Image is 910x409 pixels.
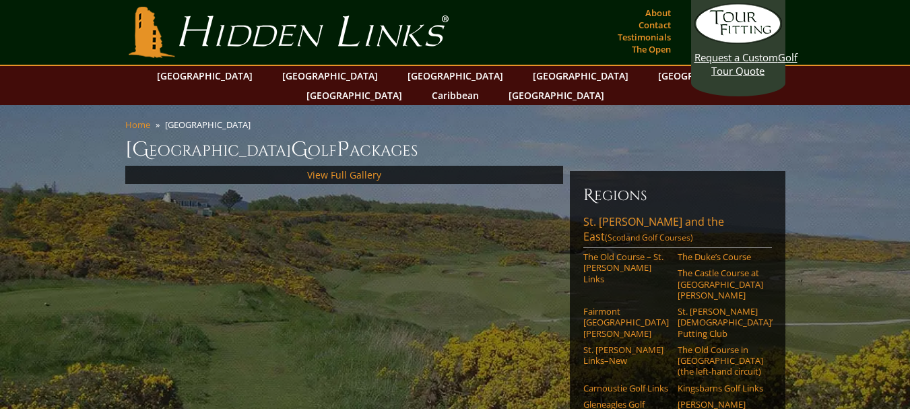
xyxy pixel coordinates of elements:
[275,66,385,86] a: [GEOGRAPHIC_DATA]
[125,119,150,131] a: Home
[678,306,763,339] a: St. [PERSON_NAME] [DEMOGRAPHIC_DATA]’ Putting Club
[165,119,256,131] li: [GEOGRAPHIC_DATA]
[694,51,778,64] span: Request a Custom
[502,86,611,105] a: [GEOGRAPHIC_DATA]
[300,86,409,105] a: [GEOGRAPHIC_DATA]
[583,306,669,339] a: Fairmont [GEOGRAPHIC_DATA][PERSON_NAME]
[401,66,510,86] a: [GEOGRAPHIC_DATA]
[678,344,763,377] a: The Old Course in [GEOGRAPHIC_DATA] (the left-hand circuit)
[291,136,308,163] span: G
[583,214,772,248] a: St. [PERSON_NAME] and the East(Scotland Golf Courses)
[526,66,635,86] a: [GEOGRAPHIC_DATA]
[605,232,693,243] span: (Scotland Golf Courses)
[425,86,486,105] a: Caribbean
[583,185,772,206] h6: Regions
[307,168,381,181] a: View Full Gallery
[583,344,669,367] a: St. [PERSON_NAME] Links–New
[635,15,674,34] a: Contact
[678,383,763,394] a: Kingsbarns Golf Links
[125,136,785,163] h1: [GEOGRAPHIC_DATA] olf ackages
[651,66,760,86] a: [GEOGRAPHIC_DATA]
[337,136,350,163] span: P
[150,66,259,86] a: [GEOGRAPHIC_DATA]
[614,28,674,46] a: Testimonials
[583,251,669,284] a: The Old Course – St. [PERSON_NAME] Links
[678,251,763,262] a: The Duke’s Course
[583,383,669,394] a: Carnoustie Golf Links
[678,268,763,301] a: The Castle Course at [GEOGRAPHIC_DATA][PERSON_NAME]
[628,40,674,59] a: The Open
[694,3,782,77] a: Request a CustomGolf Tour Quote
[642,3,674,22] a: About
